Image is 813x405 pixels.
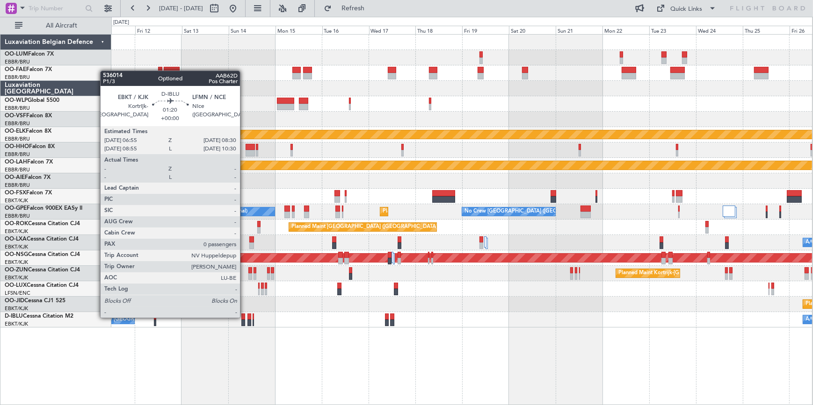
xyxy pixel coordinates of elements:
[5,236,27,242] span: OO-LXA
[5,105,30,112] a: EBBR/BRU
[5,197,28,204] a: EBKT/KJK
[229,26,276,34] div: Sun 14
[5,113,52,119] a: OO-VSFFalcon 8X
[291,220,439,234] div: Planned Maint [GEOGRAPHIC_DATA] ([GEOGRAPHIC_DATA])
[5,320,28,327] a: EBKT/KJK
[91,205,247,219] div: No Crew [GEOGRAPHIC_DATA] ([GEOGRAPHIC_DATA] National)
[113,19,129,27] div: [DATE]
[5,98,28,103] span: OO-WLP
[743,26,790,34] div: Thu 25
[5,151,30,158] a: EBBR/BRU
[5,298,65,304] a: OO-JIDCessna CJ1 525
[5,190,26,196] span: OO-FSX
[369,26,416,34] div: Wed 17
[5,313,73,319] a: D-IBLUCessna Citation M2
[5,305,28,312] a: EBKT/KJK
[5,175,51,180] a: OO-AIEFalcon 7X
[509,26,556,34] div: Sat 20
[5,128,26,134] span: OO-ELK
[618,266,727,280] div: Planned Maint Kortrijk-[GEOGRAPHIC_DATA]
[5,221,80,227] a: OO-ROKCessna Citation CJ4
[5,259,28,266] a: EBKT/KJK
[5,313,23,319] span: D-IBLU
[556,26,602,34] div: Sun 21
[5,283,79,288] a: OO-LUXCessna Citation CJ4
[5,283,27,288] span: OO-LUX
[5,159,27,165] span: OO-LAH
[5,206,82,211] a: OO-GPEFalcon 900EX EASy II
[5,213,30,220] a: EBBR/BRU
[88,26,135,34] div: Thu 11
[5,298,24,304] span: OO-JID
[5,267,80,273] a: OO-ZUNCessna Citation CJ4
[5,67,26,72] span: OO-FAE
[415,26,462,34] div: Thu 18
[5,67,52,72] a: OO-FAEFalcon 7X
[602,26,649,34] div: Mon 22
[5,135,30,142] a: EBBR/BRU
[5,228,28,235] a: EBKT/KJK
[5,113,26,119] span: OO-VSF
[5,128,51,134] a: OO-ELKFalcon 8X
[5,144,29,149] span: OO-HHO
[24,22,99,29] span: All Aircraft
[322,26,369,34] div: Tue 16
[465,205,621,219] div: No Crew [GEOGRAPHIC_DATA] ([GEOGRAPHIC_DATA] National)
[5,144,55,149] a: OO-HHOFalcon 8X
[696,26,743,34] div: Wed 24
[5,252,28,257] span: OO-NSG
[29,1,82,15] input: Trip Number
[5,243,28,250] a: EBKT/KJK
[276,26,322,34] div: Mon 15
[5,58,30,65] a: EBBR/BRU
[5,120,30,127] a: EBBR/BRU
[5,252,80,257] a: OO-NSGCessna Citation CJ4
[5,267,28,273] span: OO-ZUN
[383,205,552,219] div: Planned Maint [GEOGRAPHIC_DATA] ([GEOGRAPHIC_DATA] National)
[5,274,28,281] a: EBKT/KJK
[5,182,30,189] a: EBBR/BRU
[5,290,30,297] a: LFSN/ENC
[5,236,79,242] a: OO-LXACessna Citation CJ4
[462,26,509,34] div: Fri 19
[671,5,703,14] div: Quick Links
[5,190,52,196] a: OO-FSXFalcon 7X
[135,26,182,34] div: Fri 12
[5,159,53,165] a: OO-LAHFalcon 7X
[5,74,30,81] a: EBBR/BRU
[5,221,28,227] span: OO-ROK
[5,98,59,103] a: OO-WLPGlobal 5500
[5,175,25,180] span: OO-AIE
[5,166,30,173] a: EBBR/BRU
[652,1,721,16] button: Quick Links
[159,4,203,13] span: [DATE] - [DATE]
[10,18,102,33] button: All Aircraft
[319,1,376,16] button: Refresh
[649,26,696,34] div: Tue 23
[5,51,28,57] span: OO-LUM
[5,51,54,57] a: OO-LUMFalcon 7X
[182,26,229,34] div: Sat 13
[334,5,373,12] span: Refresh
[5,206,27,211] span: OO-GPE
